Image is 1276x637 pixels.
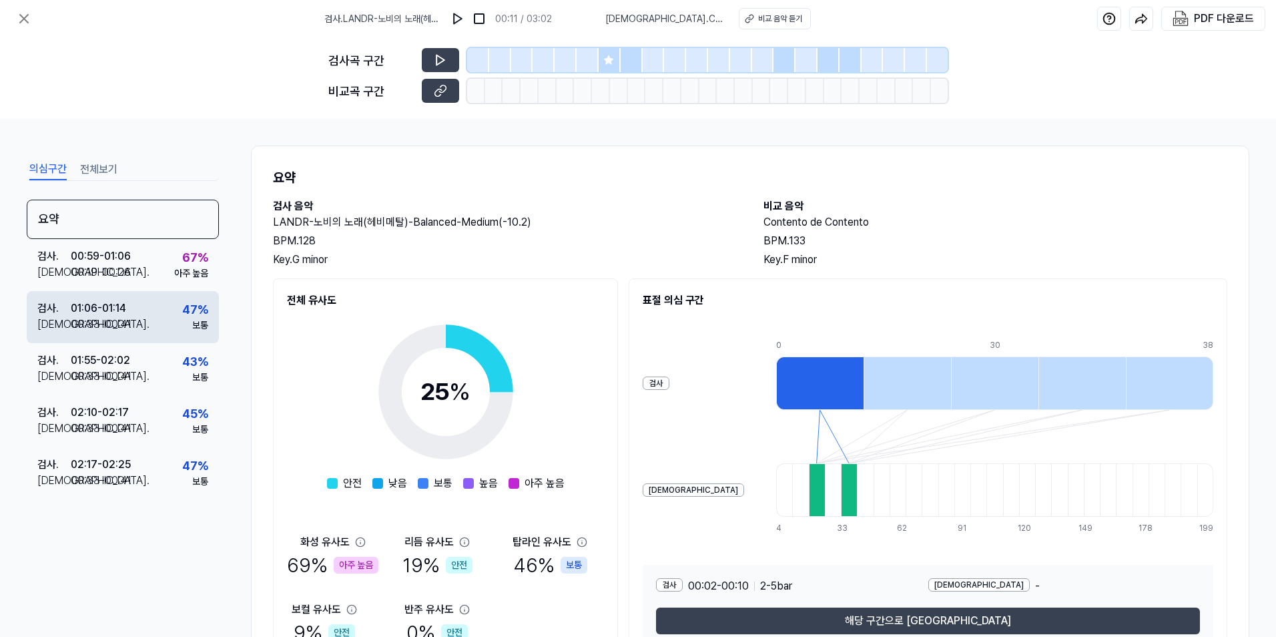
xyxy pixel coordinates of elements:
span: 낮음 [388,475,407,491]
div: 19 % [402,550,472,580]
div: 00:33 - 00:41 [71,473,131,489]
button: 전체보기 [80,159,117,180]
div: 검사 [643,377,669,390]
div: 반주 유사도 [404,602,454,618]
button: 해당 구간으로 [GEOGRAPHIC_DATA] [656,608,1200,634]
img: stop [472,12,486,25]
h2: LANDR-노비의 노래(헤비메탈)-Balanced-Medium(-10.2) [273,214,737,230]
div: 69 % [287,550,378,580]
div: 보통 [192,423,208,437]
div: 00:19 - 00:26 [71,264,131,280]
div: - [928,578,1201,594]
div: [DEMOGRAPHIC_DATA] [928,578,1030,592]
h2: Contento de Contento [763,214,1227,230]
div: 검사 . [37,248,71,264]
div: 비교 음악 듣기 [758,13,802,25]
div: Key. F minor [763,252,1227,268]
div: 02:17 - 02:25 [71,457,131,473]
div: 탑라인 유사도 [513,534,571,550]
div: 43 % [182,353,208,371]
div: 보통 [192,318,208,333]
div: 199 [1199,522,1213,534]
div: 아주 높음 [334,557,378,574]
div: 검사 . [37,405,71,421]
div: [DEMOGRAPHIC_DATA] . [37,316,71,333]
div: 비교곡 구간 [328,82,414,100]
div: 리듬 유사도 [404,534,454,550]
div: 47 % [182,457,208,475]
div: 요약 [27,200,219,239]
img: help [1102,12,1116,25]
div: [DEMOGRAPHIC_DATA] . [37,421,71,437]
div: 67 % [182,248,208,266]
span: 안전 [343,475,362,491]
img: share [1135,12,1148,25]
div: 보통 [561,557,587,574]
div: 62 [897,522,913,534]
div: 91 [958,522,974,534]
div: 47 % [182,300,208,318]
span: 2 - 5 bar [760,578,792,594]
div: 45 % [182,405,208,423]
div: BPM. 133 [763,233,1227,249]
div: 보통 [192,475,208,489]
div: 00:33 - 00:41 [71,316,131,333]
h2: 표절 의심 구간 [643,292,1213,308]
div: 25 [420,374,470,410]
div: 30 [990,339,1077,351]
div: 0 [776,339,864,351]
div: [DEMOGRAPHIC_DATA] [643,483,744,497]
h2: 비교 음악 [763,198,1227,214]
div: 149 [1078,522,1094,534]
span: 아주 높음 [525,475,565,491]
div: 178 [1139,522,1155,534]
div: 00:11 / 03:02 [495,12,552,26]
img: PDF Download [1173,11,1189,27]
button: 의심구간 [29,159,67,180]
div: 33 [837,522,853,534]
div: 46 % [513,550,587,580]
div: 검사 . [37,300,71,316]
div: [DEMOGRAPHIC_DATA] . [37,264,71,280]
div: 01:06 - 01:14 [71,300,126,316]
div: 아주 높음 [174,266,208,280]
div: 검사 . [37,353,71,369]
div: 보통 [192,371,208,385]
div: BPM. 128 [273,233,737,249]
div: 00:33 - 00:41 [71,421,131,437]
button: 비교 음악 듣기 [739,8,811,29]
span: 높음 [479,475,498,491]
h1: 요약 [273,168,1227,188]
span: % [449,377,470,406]
div: 검사곡 구간 [328,51,414,69]
div: 120 [1018,522,1034,534]
div: 안전 [446,557,472,574]
img: play [451,12,464,25]
div: 01:55 - 02:02 [71,353,130,369]
h2: 검사 음악 [273,198,737,214]
div: 보컬 유사도 [292,602,341,618]
div: 검사 . [37,457,71,473]
span: 00:02 - 00:10 [688,578,749,594]
div: 38 [1203,339,1213,351]
div: Key. G minor [273,252,737,268]
span: 검사 . LANDR-노비의 노래(헤비메탈)-Balanced-Medium(-10.2) [324,12,442,26]
div: 검사 [656,578,683,592]
div: 00:33 - 00:41 [71,369,131,385]
div: [DEMOGRAPHIC_DATA] . [37,369,71,385]
span: 보통 [434,475,452,491]
div: 00:59 - 01:06 [71,248,131,264]
h2: 전체 유사도 [287,292,604,308]
span: [DEMOGRAPHIC_DATA] . Contento de Contento [605,12,723,26]
div: 화성 유사도 [300,534,350,550]
button: PDF 다운로드 [1170,7,1257,30]
div: 02:10 - 02:17 [71,405,129,421]
div: 4 [776,522,792,534]
div: [DEMOGRAPHIC_DATA] . [37,473,71,489]
div: PDF 다운로드 [1194,10,1254,27]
